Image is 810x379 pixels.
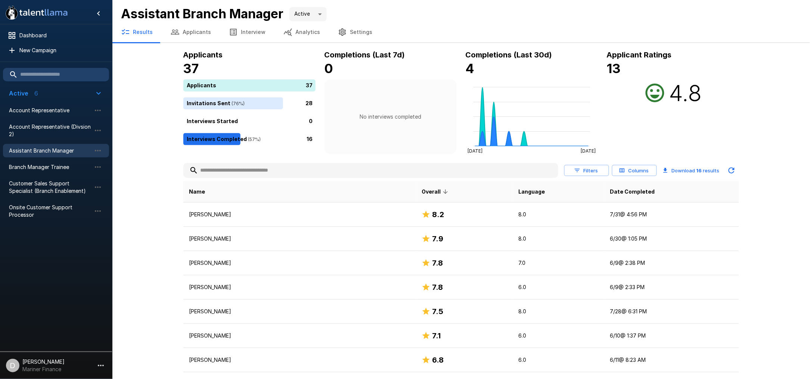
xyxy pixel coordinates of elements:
b: Completions (Last 7d) [325,50,405,59]
p: 8.0 [518,235,598,242]
p: 6.0 [518,284,598,291]
td: 6/10 @ 1:37 PM [604,324,739,348]
p: [PERSON_NAME] [189,332,410,339]
div: Active [289,7,327,21]
span: Date Completed [610,187,655,196]
b: Assistant Branch Manager [121,6,283,21]
p: 28 [306,99,313,107]
p: 8.0 [518,308,598,315]
h6: 7.8 [432,257,443,269]
p: 37 [306,81,313,89]
h6: 7.1 [432,330,441,342]
p: 6.0 [518,356,598,364]
b: 13 [607,61,621,76]
td: 6/30 @ 1:05 PM [604,227,739,251]
p: 0 [309,117,313,125]
b: Applicants [183,50,223,59]
tspan: [DATE] [581,148,596,154]
button: Settings [329,22,381,43]
b: Applicant Ratings [607,50,672,59]
p: 16 [307,135,313,143]
b: 16 [696,167,702,173]
p: 7.0 [518,259,598,267]
p: [PERSON_NAME] [189,308,410,315]
button: Download 16 results [660,163,723,178]
p: [PERSON_NAME] [189,356,410,364]
span: Name [189,187,205,196]
b: Completions (Last 30d) [466,50,552,59]
button: Interview [220,22,274,43]
tspan: [DATE] [468,148,482,154]
td: 6/9 @ 2:38 PM [604,251,739,275]
p: [PERSON_NAME] [189,235,410,242]
h6: 7.5 [432,306,443,317]
h6: 7.8 [432,281,443,293]
h2: 4.8 [669,79,702,106]
p: 8.0 [518,211,598,218]
span: Language [518,187,545,196]
td: 6/11 @ 8:23 AM [604,348,739,372]
span: Overall [422,187,450,196]
h6: 7.9 [432,233,443,245]
p: [PERSON_NAME] [189,284,410,291]
b: 0 [325,61,333,76]
b: 4 [466,61,475,76]
td: 7/31 @ 4:56 PM [604,203,739,227]
p: [PERSON_NAME] [189,259,410,267]
button: Analytics [274,22,329,43]
h6: 6.8 [432,354,444,366]
button: Updated Today - 9:08 AM [724,163,739,178]
td: 6/9 @ 2:33 PM [604,275,739,300]
p: 6.0 [518,332,598,339]
b: 37 [183,61,199,76]
p: No interviews completed [360,113,421,120]
button: Results [112,22,162,43]
td: 7/28 @ 6:31 PM [604,300,739,324]
p: [PERSON_NAME] [189,211,410,218]
button: Applicants [162,22,220,43]
h6: 8.2 [432,209,444,220]
button: Filters [564,165,609,176]
button: Columns [612,165,657,176]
